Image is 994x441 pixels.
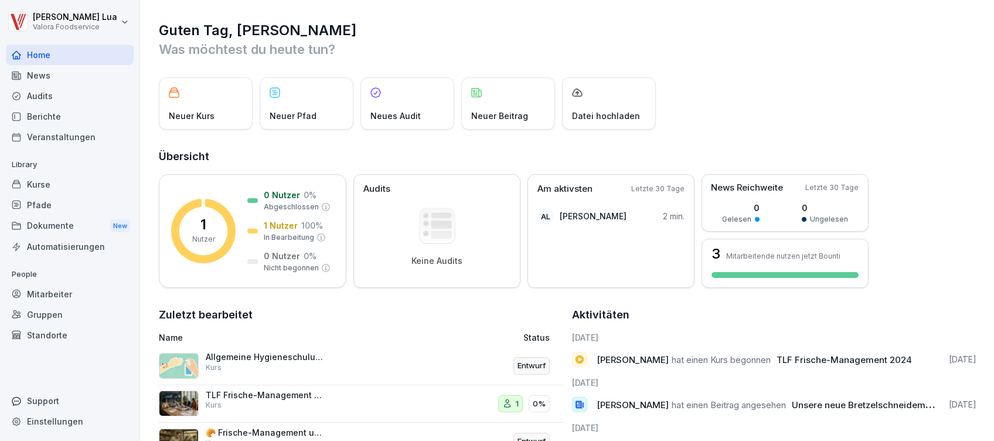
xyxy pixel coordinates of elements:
[270,110,316,122] p: Neuer Pfad
[672,354,771,365] span: hat einen Kurs begonnen
[411,256,462,266] p: Keine Audits
[712,247,720,261] h3: 3
[264,250,300,262] p: 0 Nutzer
[264,202,319,212] p: Abgeschlossen
[159,148,976,165] h2: Übersicht
[949,354,976,365] p: [DATE]
[949,399,976,411] p: [DATE]
[516,398,519,410] p: 1
[159,307,564,323] h2: Zuletzt bearbeitet
[672,399,786,411] span: hat einen Beitrag angesehen
[471,110,528,122] p: Neuer Beitrag
[192,234,215,245] p: Nutzer
[159,353,199,379] img: gxsnf7ygjsfsmxd96jxi4ufn.png
[518,360,546,372] p: Entwurf
[159,385,564,423] a: TLF Frische-Management 2024Kurs10%
[597,354,669,365] span: [PERSON_NAME]
[206,400,222,411] p: Kurs
[200,218,206,232] p: 1
[6,65,134,86] a: News
[159,391,199,416] img: jmmz8khb2911el3r6ibb2w7w.png
[6,325,134,345] a: Standorte
[206,428,323,438] p: 🥐 Frische-Management und Qualitätsstandards bei BackWERK
[6,215,134,237] a: DokumenteNew
[6,265,134,284] p: People
[6,411,134,432] a: Einstellungen
[370,110,421,122] p: Neues Audit
[722,214,751,225] p: Gelesen
[6,391,134,411] div: Support
[711,181,783,195] p: News Reichweite
[6,155,134,174] p: Library
[663,210,685,222] p: 2 min.
[159,331,410,344] p: Name
[726,252,840,260] p: Mitarbeitende nutzen jetzt Bounti
[572,422,977,434] h6: [DATE]
[6,304,134,325] a: Gruppen
[159,40,976,59] p: Was möchtest du heute tun?
[802,202,848,214] p: 0
[363,182,390,196] p: Audits
[572,307,629,323] h2: Aktivitäten
[264,263,319,273] p: Nicht begonnen
[264,189,300,201] p: 0 Nutzer
[6,45,134,65] a: Home
[6,86,134,106] a: Audits
[6,106,134,127] a: Berichte
[597,399,669,411] span: [PERSON_NAME]
[159,347,564,385] a: Allgemeine Hygieneschulung (nach LHMV §4)KursEntwurf
[304,189,316,201] p: 0 %
[301,219,323,232] p: 100 %
[264,232,314,243] p: In Bearbeitung
[6,215,134,237] div: Dokumente
[523,331,550,344] p: Status
[159,21,976,40] h1: Guten Tag, [PERSON_NAME]
[264,219,298,232] p: 1 Nutzer
[6,195,134,215] a: Pfade
[6,174,134,195] a: Kurse
[169,110,215,122] p: Neuer Kurs
[537,208,554,225] div: AL
[631,184,685,194] p: Letzte 30 Tage
[6,284,134,304] a: Mitarbeiter
[533,398,546,410] p: 0%
[560,210,627,222] p: [PERSON_NAME]
[110,219,130,233] div: New
[572,376,977,389] h6: [DATE]
[722,202,760,214] p: 0
[304,250,316,262] p: 0 %
[805,182,859,193] p: Letzte 30 Tage
[206,352,323,362] p: Allgemeine Hygieneschulung (nach LHMV §4)
[810,214,848,225] p: Ungelesen
[572,331,977,344] h6: [DATE]
[537,182,593,196] p: Am aktivsten
[33,23,117,31] p: Valora Foodservice
[6,236,134,257] a: Automatisierungen
[777,354,912,365] span: TLF Frische-Management 2024
[572,110,640,122] p: Datei hochladen
[206,362,222,373] p: Kurs
[33,12,117,22] p: [PERSON_NAME] Lua
[6,127,134,147] a: Veranstaltungen
[206,390,323,401] p: TLF Frische-Management 2024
